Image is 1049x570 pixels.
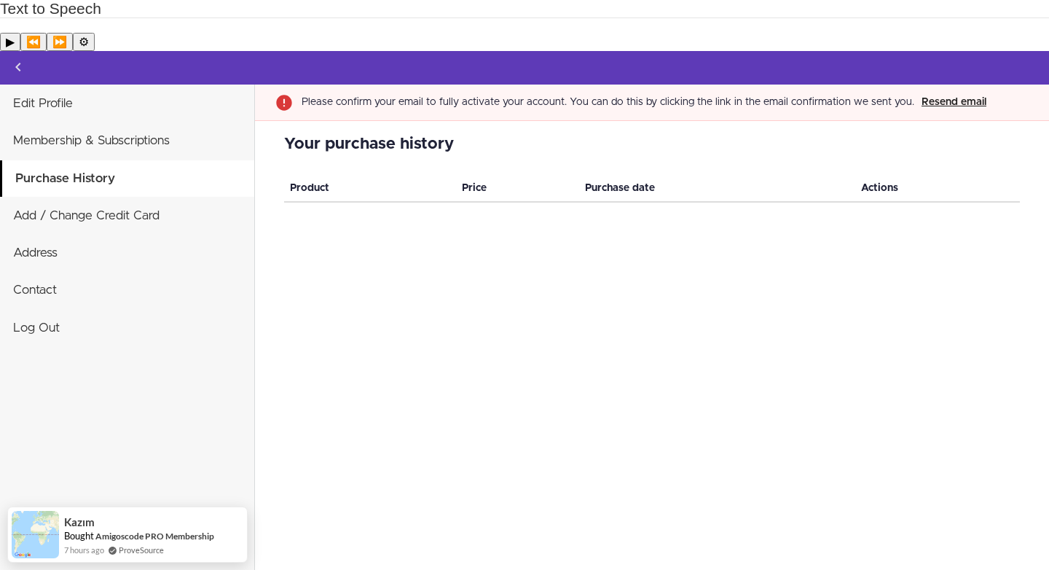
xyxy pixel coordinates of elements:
[95,531,214,542] a: Amigoscode PRO Membership
[2,160,254,197] a: Purchase History
[64,516,95,528] span: Kazım
[855,175,1020,202] th: Actions
[579,175,854,202] th: Purchase date
[917,94,991,111] button: Resend email
[9,58,27,76] svg: Back to courses
[20,33,47,51] button: Previous
[456,175,579,202] th: Price
[64,530,94,542] span: Bought
[47,33,73,51] button: Forward
[64,544,104,556] span: 7 hours ago
[284,136,1020,153] h2: Your purchase history
[73,33,95,51] button: Settings
[284,175,456,202] th: Product
[12,511,59,558] img: provesource social proof notification image
[119,544,164,556] a: ProveSource
[302,95,914,110] div: Please confirm your email to fully activate your account. You can do this by clicking the link in...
